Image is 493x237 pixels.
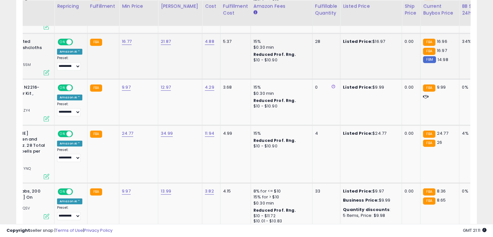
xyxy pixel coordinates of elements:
[343,38,372,44] b: Listed Price:
[462,84,483,90] div: 0%
[253,39,307,44] div: 15%
[343,197,397,203] div: $9.99
[405,131,415,136] div: 0.00
[161,130,173,137] a: 34.99
[253,213,307,219] div: $10 - $11.72
[205,84,214,91] a: 4.29
[253,91,307,96] div: $0.30 min
[405,84,415,90] div: 0.00
[84,227,112,233] a: Privacy Policy
[6,227,30,233] strong: Copyright
[253,44,307,50] div: $0.30 min
[405,188,415,194] div: 0.00
[438,56,448,63] span: 14.98
[423,56,436,63] small: FBM
[57,94,82,100] div: Amazon AI *
[72,131,82,136] span: OFF
[205,130,214,137] a: 11.94
[343,188,397,194] div: $9.97
[72,39,82,45] span: OFF
[423,188,435,195] small: FBA
[58,85,66,91] span: ON
[253,10,257,16] small: Amazon Fees.
[253,98,296,103] b: Reduced Prof. Rng.
[315,39,335,44] div: 28
[6,228,112,234] div: seller snap | |
[462,3,486,17] div: BB Share 24h.
[122,130,133,137] a: 24.77
[58,131,66,136] span: ON
[57,148,82,162] div: Preset:
[405,39,415,44] div: 0.00
[437,188,446,194] span: 8.36
[437,139,442,145] span: 26
[343,207,397,213] div: :
[315,84,335,90] div: 0
[315,188,335,194] div: 33
[437,38,447,44] span: 16.96
[253,207,296,213] b: Reduced Prof. Rng.
[253,188,307,194] div: 8% for <= $10
[423,48,435,55] small: FBA
[223,131,246,136] div: 4.99
[253,84,307,90] div: 15%
[253,194,307,200] div: 15% for > $10
[58,189,66,194] span: ON
[437,197,446,203] span: 8.65
[57,56,82,70] div: Preset:
[253,57,307,63] div: $10 - $10.90
[462,39,483,44] div: 34%
[205,38,214,45] a: 4.88
[423,197,435,205] small: FBA
[223,3,248,17] div: Fulfillment Cost
[423,3,456,17] div: Current Buybox Price
[343,131,397,136] div: $24.77
[343,130,372,136] b: Listed Price:
[205,3,217,10] div: Cost
[223,188,246,194] div: 4.15
[57,49,82,55] div: Amazon AI *
[437,47,447,54] span: 16.97
[253,3,310,10] div: Amazon Fees
[55,227,83,233] a: Terms of Use
[122,38,132,45] a: 16.77
[437,130,448,136] span: 24.77
[405,3,417,17] div: Ship Price
[343,197,379,203] b: Business Price:
[423,84,435,92] small: FBA
[343,84,397,90] div: $9.99
[122,84,131,91] a: 9.97
[343,84,372,90] b: Listed Price:
[343,206,390,213] b: Quantity discounts
[343,213,397,218] div: 5 Items, Price: $9.98
[72,189,82,194] span: OFF
[161,84,171,91] a: 12.97
[315,131,335,136] div: 4
[57,206,82,220] div: Preset:
[57,102,82,117] div: Preset:
[57,141,82,146] div: Amazon AI *
[223,84,246,90] div: 3.68
[343,39,397,44] div: $16.97
[161,3,199,10] div: [PERSON_NAME]
[122,3,155,10] div: Min Price
[253,200,307,206] div: $0.30 min
[122,188,131,194] a: 9.97
[423,140,435,147] small: FBA
[161,38,171,45] a: 21.87
[343,188,372,194] b: Listed Price:
[90,188,102,195] small: FBA
[90,39,102,46] small: FBA
[462,188,483,194] div: 0%
[90,131,102,138] small: FBA
[57,198,82,204] div: Amazon AI *
[90,3,116,10] div: Fulfillment
[343,3,399,10] div: Listed Price
[437,84,446,90] span: 9.99
[423,131,435,138] small: FBA
[253,138,296,143] b: Reduced Prof. Rng.
[90,84,102,92] small: FBA
[223,39,246,44] div: 5.37
[423,39,435,46] small: FBA
[463,227,487,233] span: 2025-10-6 21:11 GMT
